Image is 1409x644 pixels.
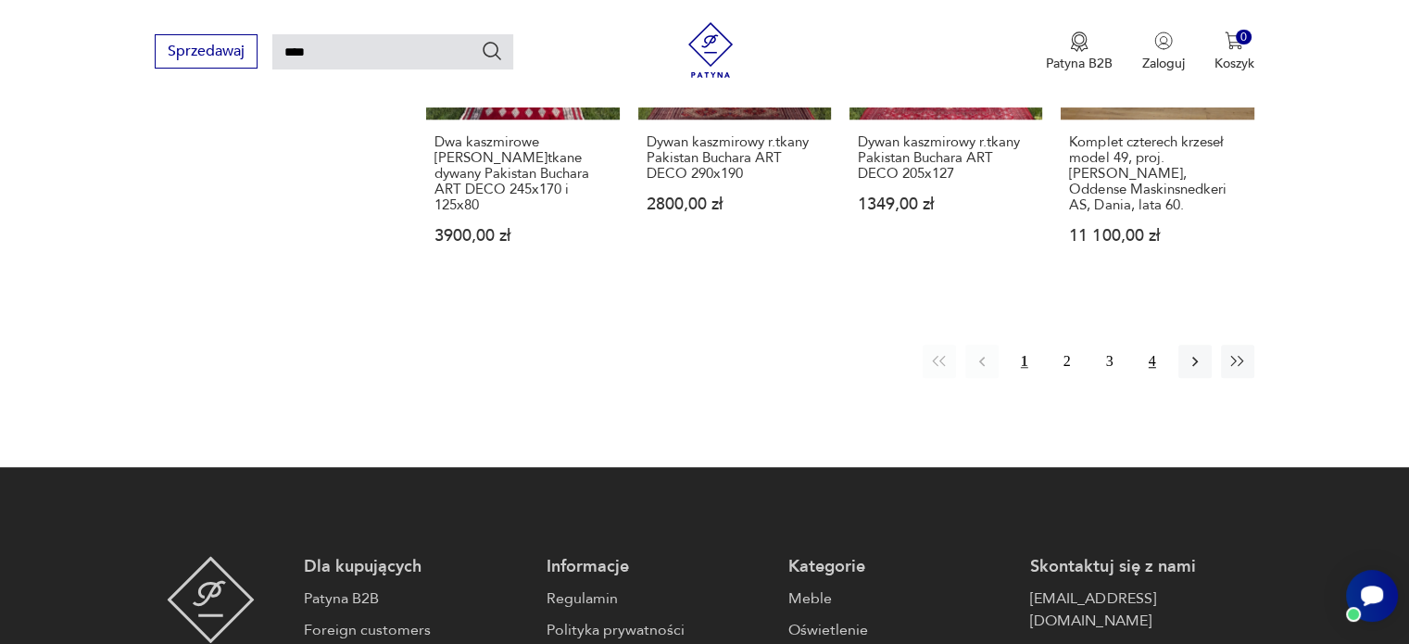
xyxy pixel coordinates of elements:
p: Skontaktuj się z nami [1030,556,1253,578]
img: Patyna - sklep z meblami i dekoracjami vintage [167,556,255,643]
h3: Dywan kaszmirowy r.tkany Pakistan Buchara ART DECO 205x127 [858,134,1034,182]
button: 2 [1050,345,1084,378]
button: 0Koszyk [1214,32,1254,72]
a: Foreign customers [304,619,527,641]
a: Sprzedawaj [155,46,258,59]
a: Patyna B2B [304,587,527,610]
img: Ikonka użytkownika [1154,32,1173,50]
p: 1349,00 zł [858,196,1034,212]
button: 3 [1093,345,1126,378]
a: Polityka prywatności [547,619,770,641]
a: Oświetlenie [788,619,1012,641]
img: Ikona koszyka [1225,32,1243,50]
p: Dla kupujących [304,556,527,578]
h3: Dwa kaszmirowe [PERSON_NAME]tkane dywany Pakistan Buchara ART DECO 245x170 i 125x80 [434,134,610,213]
p: Kategorie [788,556,1012,578]
div: 0 [1236,30,1252,45]
button: Zaloguj [1142,32,1185,72]
h3: Dywan kaszmirowy r.tkany Pakistan Buchara ART DECO 290x190 [647,134,823,182]
p: 3900,00 zł [434,228,610,244]
p: 11 100,00 zł [1069,228,1245,244]
a: Regulamin [547,587,770,610]
a: Ikona medaluPatyna B2B [1046,32,1113,72]
button: Sprzedawaj [155,34,258,69]
img: Patyna - sklep z meblami i dekoracjami vintage [683,22,738,78]
a: Meble [788,587,1012,610]
p: Koszyk [1214,55,1254,72]
button: Patyna B2B [1046,32,1113,72]
img: Ikona medalu [1070,32,1088,52]
a: [EMAIL_ADDRESS][DOMAIN_NAME] [1030,587,1253,632]
button: Szukaj [481,40,503,62]
p: 2800,00 zł [647,196,823,212]
p: Informacje [547,556,770,578]
button: 1 [1008,345,1041,378]
iframe: Smartsupp widget button [1346,570,1398,622]
h3: Komplet czterech krzeseł model 49, proj. [PERSON_NAME], Oddense Maskinsnedkeri AS, Dania, lata 60. [1069,134,1245,213]
p: Zaloguj [1142,55,1185,72]
button: 4 [1136,345,1169,378]
p: Patyna B2B [1046,55,1113,72]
